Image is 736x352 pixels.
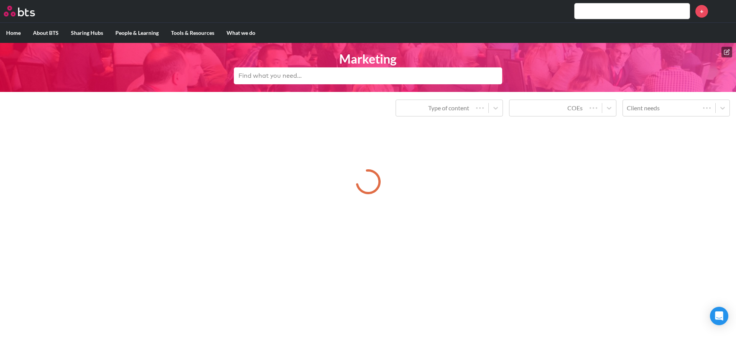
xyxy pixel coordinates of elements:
label: Sharing Hubs [65,23,109,43]
a: Go home [4,6,49,16]
a: Profile [714,2,732,20]
label: Tools & Resources [165,23,220,43]
img: Nicole Hernandez [714,2,732,20]
label: People & Learning [109,23,165,43]
label: About BTS [27,23,65,43]
button: Create content [721,47,732,57]
img: BTS Logo [4,6,35,16]
a: + [695,5,708,18]
input: Find what you need... [234,67,502,84]
label: What we do [220,23,261,43]
div: Open Intercom Messenger [710,307,728,325]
